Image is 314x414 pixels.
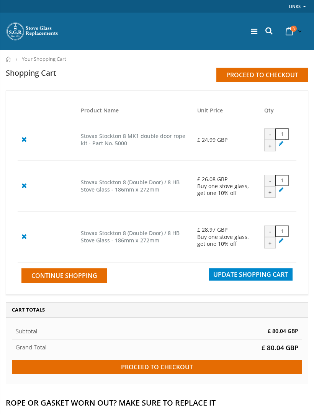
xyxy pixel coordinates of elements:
a: 3 [283,24,303,39]
button: Update Shopping Cart [209,268,293,281]
span: Continue Shopping [31,271,97,280]
input: Proceed to checkout [216,68,308,82]
div: - [264,175,276,186]
span: £ 24.99 GBP [197,136,227,143]
div: + [264,237,276,248]
span: £ 80.04 GBP [262,343,298,352]
div: - [264,226,276,237]
div: + [264,186,276,198]
a: Stovax Stockton 8 (Double Door) / 8 HB Stove Glass - 186mm x 272mm [81,179,180,193]
div: Buy one stove glass, get one 10% off [197,234,257,247]
h1: Shopping Cart [6,68,56,78]
span: £ 26.08 GBP [197,175,227,183]
th: Unit Price [193,102,260,119]
th: Qty [260,102,296,119]
a: Links [289,2,301,11]
span: £ 28.97 GBP [197,226,227,233]
th: Product Name [77,102,193,119]
a: Stovax Stockton 8 MK1 double door rope kit - Part No. 5000 [81,132,185,147]
a: Continue Shopping [21,268,107,283]
a: Home [6,57,11,62]
span: Update Shopping Cart [213,270,288,279]
a: Stovax Stockton 8 (Double Door) / 8 HB Stove Glass - 186mm x 272mm [81,229,180,244]
div: - [264,128,276,140]
a: Menu [251,26,257,36]
div: Buy one stove glass, get one 10% off [197,183,257,196]
span: Subtotal [16,327,37,335]
strong: Grand Total [16,343,46,351]
input: Proceed to checkout [12,360,302,374]
h2: Rope Or Gasket Worn Out? Make Sure To Replace It [6,398,308,408]
img: Stove Glass Replacement [6,22,59,41]
span: 3 [291,26,297,32]
div: + [264,140,276,151]
span: £ 80.04 GBP [268,327,298,334]
span: Cart Totals [12,306,45,313]
span: Your Shopping Cart [22,55,66,62]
